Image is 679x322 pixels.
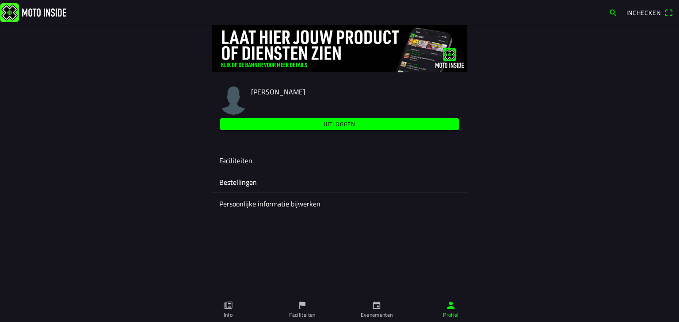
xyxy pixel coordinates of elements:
ion-icon: person [446,300,456,310]
ion-label: Faciliteiten [219,155,460,166]
a: Incheckenqr scanner [622,5,677,20]
img: 4Lg0uCZZgYSq9MW2zyHRs12dBiEH1AZVHKMOLPl0.jpg [212,25,467,72]
ion-label: Evenementen [361,311,393,319]
ion-button: Uitloggen [220,118,459,130]
span: [PERSON_NAME] [251,86,305,97]
img: moto-inside-avatar.png [219,86,248,115]
ion-label: Info [224,311,233,319]
ion-label: Profiel [443,311,459,319]
span: Inchecken [626,8,661,17]
ion-icon: flag [298,300,307,310]
ion-label: Faciliteiten [289,311,315,319]
ion-label: Persoonlijke informatie bijwerken [219,198,460,209]
ion-icon: paper [223,300,233,310]
ion-icon: calendar [372,300,381,310]
a: search [604,5,622,20]
ion-label: Bestellingen [219,177,460,187]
